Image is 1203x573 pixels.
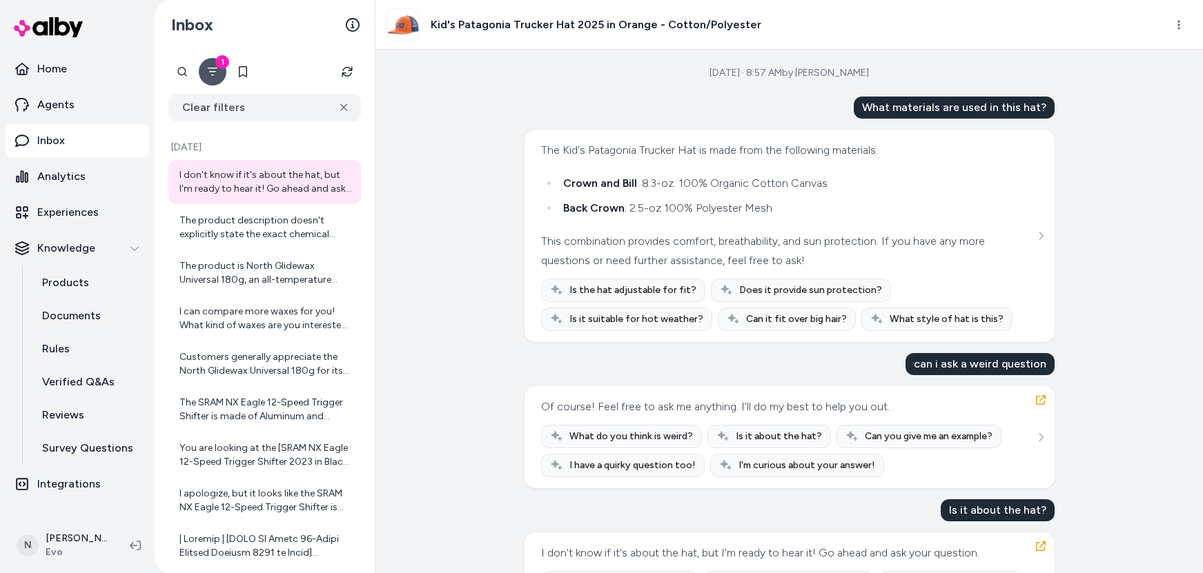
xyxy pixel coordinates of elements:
p: Inbox [37,132,65,149]
p: Knowledge [37,240,95,257]
div: I can compare more waxes for you! What kind of waxes are you interested in comparing? For example... [179,305,353,332]
button: See more [1033,429,1049,445]
button: Refresh [333,58,361,86]
p: [DATE] [168,141,361,154]
span: What style of hat is this? [890,312,1004,326]
span: Does it provide sun protection? [739,283,882,297]
p: Integrations [37,476,101,492]
h2: Inbox [171,14,213,35]
span: Is the hat adjustable for fit? [569,283,696,297]
div: You are looking at the [SRAM NX Eagle 12-Speed Trigger Shifter 2023 in Black]([URL][DOMAIN_NAME])... [179,441,353,469]
a: Rules [28,332,149,365]
a: Inbox [6,124,149,157]
a: Customers generally appreciate the North Glidewax Universal 180g for its ease of application, goo... [168,342,361,386]
a: The product description doesn't explicitly state the exact chemical composition. However, it is d... [168,205,361,250]
a: Verified Q&As [28,365,149,399]
a: Agents [6,88,149,121]
a: You are looking at the [SRAM NX Eagle 12-Speed Trigger Shifter 2023 in Black]([URL][DOMAIN_NAME])... [168,433,361,477]
div: This combination provides comfort, breathability, and sun protection. If you have any more questi... [541,232,1035,270]
span: Can it fit over big hair? [746,312,847,326]
span: I have a quirky question too! [569,459,696,472]
p: Experiences [37,204,99,221]
strong: Back Crown [563,201,625,214]
span: I'm curious about your answer! [739,459,875,472]
div: | Loremip | [DOLO SI Ametc 96-Adipi Elitsed Doeiusm 8291 te Incid](utlab://etd.mag.ali/enimadmi/v... [179,532,353,560]
p: Products [42,274,89,291]
a: Reviews [28,399,149,432]
li: : 8.3-oz. 100% Organic Cotton Canvas [559,174,1035,193]
span: N [17,534,39,556]
a: I apologize, but it looks like the SRAM NX Eagle 12-Speed Trigger Shifter is the only SRAM 12-spe... [168,479,361,523]
div: can i ask a weird question [906,353,1055,375]
div: Customers generally appreciate the North Glidewax Universal 180g for its ease of application, goo... [179,350,353,378]
p: Documents [42,308,101,324]
div: The product is North Glidewax Universal 180g, an all-temperature hard wax designed to be ironed o... [179,259,353,287]
p: Rules [42,341,70,357]
span: Is it about the hat? [736,430,822,443]
a: The SRAM NX Eagle 12-Speed Trigger Shifter is made of Aluminum and Plastic. [168,388,361,432]
h3: Kid's Patagonia Trucker Hat 2025 in Orange - Cotton/Polyester [431,17,761,33]
li: : 2.5-oz 100% Polyester Mesh [559,199,1035,218]
a: Products [28,266,149,299]
a: The product is North Glidewax Universal 180g, an all-temperature hard wax designed to be ironed o... [168,251,361,295]
div: What materials are used in this hat? [854,97,1055,119]
a: Analytics [6,160,149,193]
button: N[PERSON_NAME]Evo [8,523,119,567]
button: See more [1033,228,1049,244]
img: alby Logo [14,17,83,37]
div: [DATE] · 8:57 AM by [PERSON_NAME] [710,66,869,80]
div: Of course! Feel free to ask me anything. I'll do my best to help you out. [541,397,890,416]
span: What do you think is weird? [569,430,693,443]
div: 1 [215,55,229,69]
div: Is it about the hat? [941,499,1055,521]
div: I apologize, but it looks like the SRAM NX Eagle 12-Speed Trigger Shifter is the only SRAM 12-spe... [179,487,353,514]
div: I don't know if it's about the hat, but I'm ready to hear it! Go ahead and ask your question. [541,543,979,563]
p: Agents [37,97,75,113]
p: [PERSON_NAME] [46,532,108,545]
p: Reviews [42,407,84,423]
a: Home [6,52,149,86]
a: Survey Questions [28,432,149,465]
a: Documents [28,299,149,332]
a: I can compare more waxes for you! What kind of waxes are you interested in comparing? For example... [168,296,361,341]
div: The product description doesn't explicitly state the exact chemical composition. However, it is d... [179,214,353,241]
a: Integrations [6,468,149,501]
a: I don't know if it's about the hat, but I'm ready to hear it! Go ahead and ask your question. [168,160,361,204]
button: Clear filters [168,94,361,121]
a: | Loremip | [DOLO SI Ametc 96-Adipi Elitsed Doeiusm 8291 te Incid](utlab://etd.mag.ali/enimadmi/v... [168,524,361,568]
span: Is it suitable for hot weather? [569,312,703,326]
div: The SRAM NX Eagle 12-Speed Trigger Shifter is made of Aluminum and Plastic. [179,396,353,423]
img: patagonia-trucker-hat-kids-.jpg [387,9,419,41]
button: Filter [199,58,226,86]
button: Knowledge [6,232,149,265]
p: Verified Q&As [42,374,115,390]
div: I don't know if it's about the hat, but I'm ready to hear it! Go ahead and ask your question. [179,168,353,196]
p: Survey Questions [42,440,133,456]
p: Analytics [37,168,86,185]
a: Experiences [6,196,149,229]
strong: Crown and Bill [563,177,637,190]
span: Evo [46,545,108,559]
span: Can you give me an example? [865,430,992,443]
div: The Kid's Patagonia Trucker Hat is made from the following materials: [541,141,1035,160]
p: Home [37,61,67,77]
